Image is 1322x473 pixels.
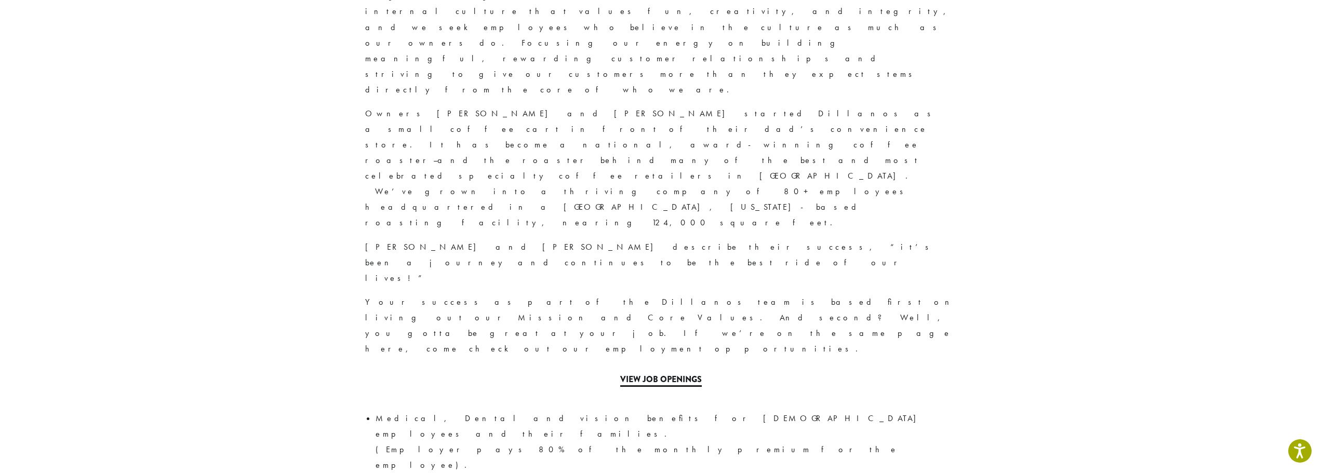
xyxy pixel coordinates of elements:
[365,239,957,286] p: [PERSON_NAME] and [PERSON_NAME] describe their success, “it’s been a journey and continues to be ...
[620,373,702,387] a: View Job Openings
[365,106,957,231] p: Owners [PERSON_NAME] and [PERSON_NAME] started Dillanos as a small coffee cart in front of their ...
[376,411,957,473] li: Medical, Dental and vision benefits for [DEMOGRAPHIC_DATA] employees and their families. (Employe...
[365,294,957,357] p: Your success as part of the Dillanos team is based first on living out our Mission and Core Value...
